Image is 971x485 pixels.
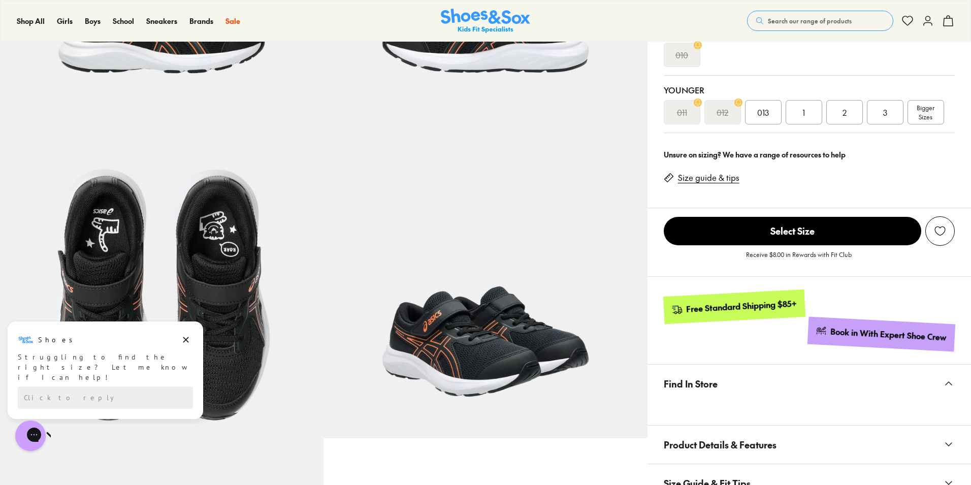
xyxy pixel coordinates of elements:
[85,16,101,26] a: Boys
[664,216,921,246] button: Select Size
[8,12,203,62] div: Message from Shoes. Struggling to find the right size? Let me know if I can help!
[717,106,728,118] s: 012
[441,9,530,34] img: SNS_Logo_Responsive.svg
[113,16,134,26] a: School
[664,430,776,460] span: Product Details & Features
[18,67,193,89] div: Reply to the campaigns
[648,365,971,403] button: Find In Store
[830,326,947,343] div: Book in With Expert Shoe Crew
[323,114,647,438] img: 7-522467_1
[802,106,805,118] span: 1
[663,289,805,324] a: Free Standard Shipping $85+
[189,16,213,26] a: Brands
[664,149,955,160] div: Unsure on sizing? We have a range of resources to help
[925,216,955,246] button: Add to Wishlist
[807,316,955,351] a: Book in With Expert Shoe Crew
[757,106,769,118] span: 013
[678,172,739,183] a: Size guide & tips
[843,106,847,118] span: 2
[10,417,51,455] iframe: Gorgias live chat messenger
[746,250,852,268] p: Receive $8.00 in Rewards with Fit Club
[686,298,797,314] div: Free Standard Shipping $85+
[675,49,688,61] s: 010
[664,217,921,245] span: Select Size
[917,103,934,121] span: Bigger Sizes
[664,369,718,399] span: Find In Store
[18,32,193,62] div: Struggling to find the right size? Let me know if I can help!
[664,84,955,96] div: Younger
[18,12,34,28] img: Shoes logo
[441,9,530,34] a: Shoes & Sox
[883,106,887,118] span: 3
[8,2,203,99] div: Campaign message
[677,106,687,118] s: 011
[38,15,78,25] h3: Shoes
[747,11,893,31] button: Search our range of products
[648,426,971,464] button: Product Details & Features
[57,16,73,26] a: Girls
[17,16,45,26] a: Shop All
[146,16,177,26] a: Sneakers
[664,403,955,413] iframe: Find in Store
[768,16,852,25] span: Search our range of products
[225,16,240,26] a: Sale
[179,13,193,27] button: Dismiss campaign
